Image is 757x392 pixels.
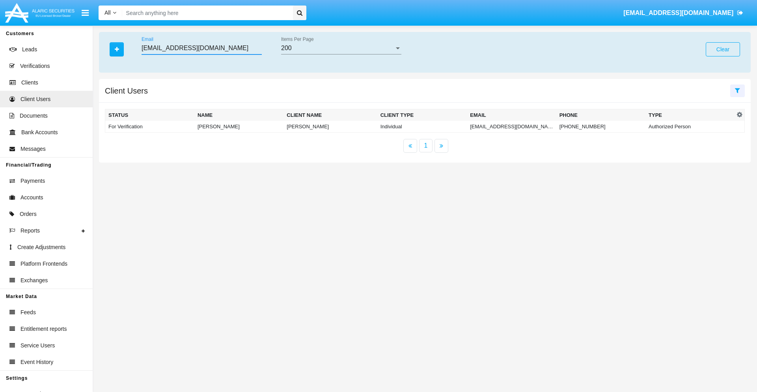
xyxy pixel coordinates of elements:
span: All [104,9,111,16]
td: [PERSON_NAME] [283,121,377,133]
th: Client Name [283,109,377,121]
td: [PHONE_NUMBER] [556,121,645,133]
td: [EMAIL_ADDRESS][DOMAIN_NAME] [467,121,556,133]
span: Bank Accounts [21,128,58,137]
td: [PERSON_NAME] [194,121,283,133]
th: Status [105,109,194,121]
span: 200 [281,45,292,51]
span: [EMAIL_ADDRESS][DOMAIN_NAME] [623,9,733,16]
span: Service Users [21,341,55,350]
h5: Client Users [105,88,148,94]
img: Logo image [4,1,76,24]
th: Phone [556,109,645,121]
span: Orders [20,210,37,218]
span: Client Users [21,95,50,103]
span: Event History [21,358,53,366]
td: For Verification [105,121,194,133]
span: Clients [21,79,38,87]
span: Exchanges [21,276,48,285]
th: Name [194,109,283,121]
span: Documents [20,112,48,120]
button: Clear [706,42,740,56]
input: Search [122,6,290,20]
span: Create Adjustments [17,243,65,251]
td: Individual [377,121,467,133]
th: Email [467,109,556,121]
span: Entitlement reports [21,325,67,333]
a: [EMAIL_ADDRESS][DOMAIN_NAME] [620,2,747,24]
span: Verifications [20,62,50,70]
span: Platform Frontends [21,260,67,268]
span: Leads [22,45,37,54]
span: Payments [21,177,45,185]
span: Reports [21,227,40,235]
th: Type [645,109,735,121]
nav: paginator [99,139,751,153]
td: Authorized Person [645,121,735,133]
a: All [99,9,122,17]
span: Feeds [21,308,36,317]
th: Client Type [377,109,467,121]
span: Messages [21,145,46,153]
span: Accounts [21,193,43,202]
